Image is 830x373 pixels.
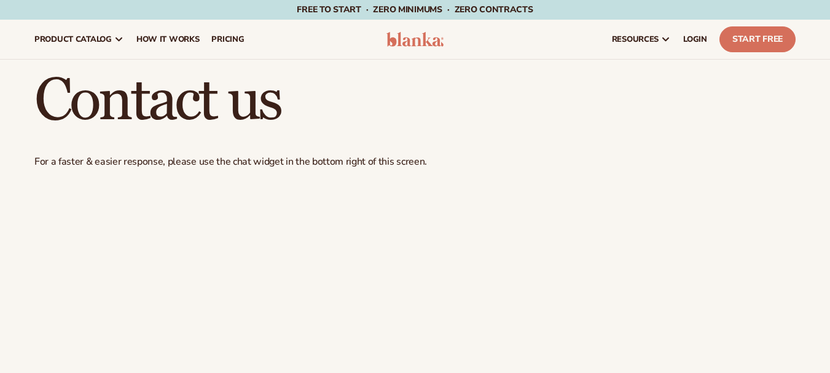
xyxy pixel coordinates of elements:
[34,72,796,131] h1: Contact us
[28,20,130,59] a: product catalog
[612,34,659,44] span: resources
[34,34,112,44] span: product catalog
[677,20,713,59] a: LOGIN
[719,26,796,52] a: Start Free
[211,34,244,44] span: pricing
[683,34,707,44] span: LOGIN
[130,20,206,59] a: How It Works
[297,4,533,15] span: Free to start · ZERO minimums · ZERO contracts
[205,20,250,59] a: pricing
[34,155,796,168] p: For a faster & easier response, please use the chat widget in the bottom right of this screen.
[386,32,444,47] img: logo
[606,20,677,59] a: resources
[136,34,200,44] span: How It Works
